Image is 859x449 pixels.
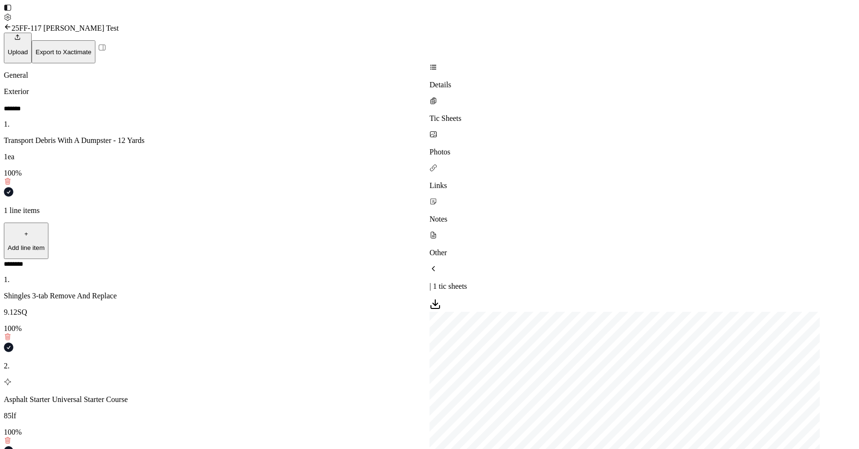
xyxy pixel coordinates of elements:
[95,41,109,54] img: right-panel.svg
[12,24,119,32] label: 25FF-117 [PERSON_NAME] Test
[35,48,91,56] p: Export to Xactimate
[4,4,12,12] img: toggle sidebar
[32,40,95,63] button: Export to Xactimate
[4,33,32,63] button: Upload
[8,48,28,56] p: Upload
